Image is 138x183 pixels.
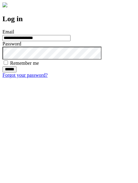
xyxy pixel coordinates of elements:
img: logo-4e3dc11c47720685a147b03b5a06dd966a58ff35d612b21f08c02c0306f2b779.png [2,2,7,7]
label: Remember me [10,60,39,66]
a: Forgot your password? [2,72,48,78]
label: Password [2,41,21,46]
label: Email [2,29,14,34]
h2: Log in [2,15,136,23]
